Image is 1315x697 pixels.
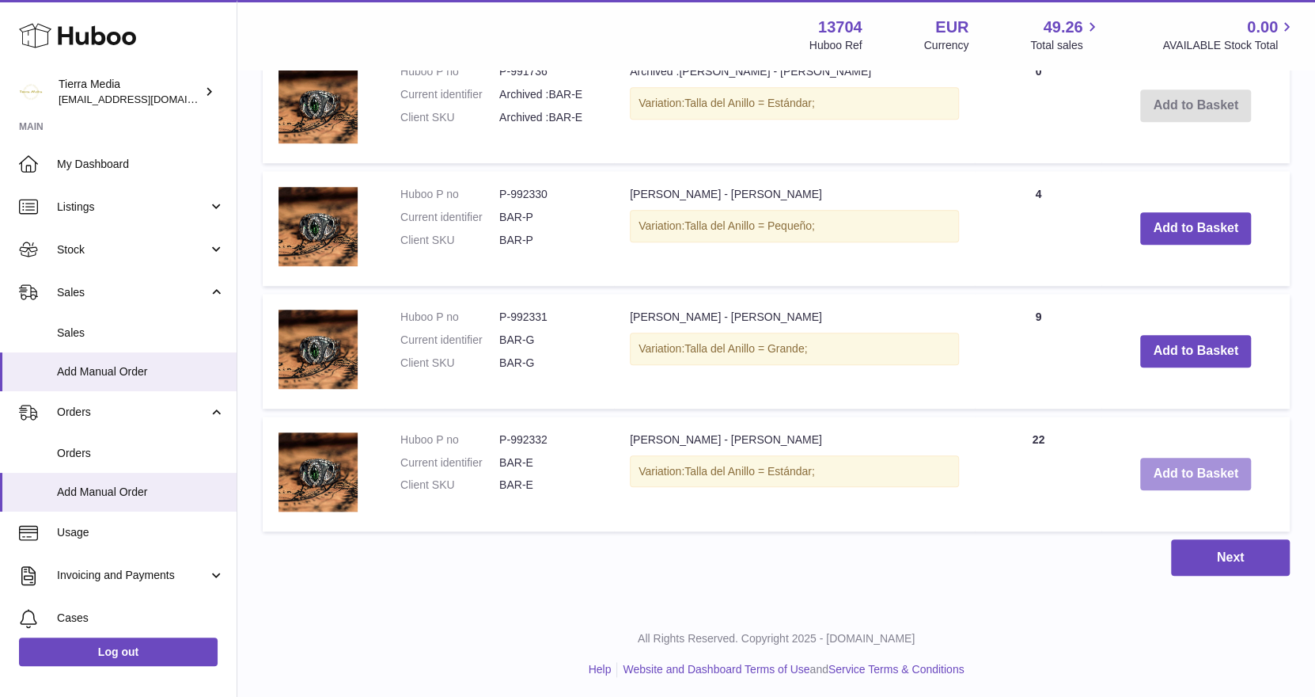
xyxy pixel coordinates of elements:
p: All Rights Reserved. Copyright 2025 - [DOMAIN_NAME] [250,631,1302,646]
span: Add Manual Order [57,485,225,500]
span: My Dashboard [57,157,225,172]
span: Orders [57,446,225,461]
span: AVAILABLE Stock Total [1162,38,1296,53]
a: Log out [19,638,218,666]
dd: BAR-P [499,210,598,225]
dd: BAR-G [499,356,598,371]
div: Tierra Media [59,77,201,107]
dd: BAR-G [499,333,598,348]
div: Huboo Ref [809,38,862,53]
span: Sales [57,285,208,300]
td: Archived :[PERSON_NAME] - [PERSON_NAME] [614,48,975,163]
span: Cases [57,611,225,626]
span: 49.26 [1043,17,1082,38]
td: 9 [975,294,1101,409]
span: Talla del Anillo = Estándar; [684,97,815,109]
dd: BAR-E [499,455,598,470]
dt: Current identifier [400,333,499,348]
span: Orders [57,405,208,420]
dt: Current identifier [400,210,499,225]
dd: P-991736 [499,64,598,79]
a: Service Terms & Conditions [828,663,964,676]
div: Variation: [630,210,959,242]
dd: Archived :BAR-E [499,87,598,102]
a: 0.00 AVAILABLE Stock Total [1162,17,1296,53]
dt: Current identifier [400,455,499,470]
td: 22 [975,417,1101,531]
span: [EMAIL_ADDRESS][DOMAIN_NAME] [59,93,233,105]
dt: Client SKU [400,356,499,371]
span: Invoicing and Payments [57,568,208,583]
dd: BAR-P [499,233,598,248]
dt: Current identifier [400,87,499,102]
dt: Huboo P no [400,64,499,79]
dd: BAR-E [499,478,598,493]
span: Talla del Anillo = Grande; [684,342,807,355]
img: Anillo de Barahir - Anillo de Aragorn [279,432,358,512]
td: [PERSON_NAME] - [PERSON_NAME] [614,417,975,531]
dd: P-992332 [499,432,598,448]
div: Variation: [630,455,959,488]
img: Archived :Anillo de Barahir - Anillo de Aragorn [279,64,358,143]
dt: Huboo P no [400,187,499,202]
dt: Client SKU [400,478,499,493]
span: Talla del Anillo = Estándar; [684,465,815,478]
button: Next [1171,539,1290,577]
div: Variation: [630,333,959,365]
dt: Huboo P no [400,432,499,448]
dt: Huboo P no [400,310,499,325]
a: Help [589,663,612,676]
img: Anillo de Barahir - Anillo de Aragorn [279,310,358,389]
strong: 13704 [818,17,862,38]
span: Listings [57,200,208,215]
img: Anillo de Barahir - Anillo de Aragorn [279,187,358,266]
span: Sales [57,326,225,341]
td: [PERSON_NAME] - [PERSON_NAME] [614,294,975,409]
div: Variation: [630,87,959,120]
div: Currency [924,38,969,53]
span: Total sales [1030,38,1101,53]
button: Add to Basket [1140,335,1251,368]
a: 49.26 Total sales [1030,17,1101,53]
dd: Archived :BAR-E [499,110,598,125]
span: Add Manual Order [57,364,225,379]
dd: P-992330 [499,187,598,202]
li: and [617,662,964,677]
dd: P-992331 [499,310,598,325]
td: 0 [975,48,1101,163]
dt: Client SKU [400,233,499,248]
td: 4 [975,171,1101,286]
button: Add to Basket [1140,458,1251,490]
span: Talla del Anillo = Pequeño; [684,219,815,232]
span: Stock [57,242,208,257]
td: [PERSON_NAME] - [PERSON_NAME] [614,171,975,286]
button: Add to Basket [1140,212,1251,245]
span: 0.00 [1247,17,1278,38]
img: hola.tierramedia@gmail.com [19,80,43,104]
span: Usage [57,525,225,540]
dt: Client SKU [400,110,499,125]
a: Website and Dashboard Terms of Use [623,663,809,676]
strong: EUR [935,17,968,38]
